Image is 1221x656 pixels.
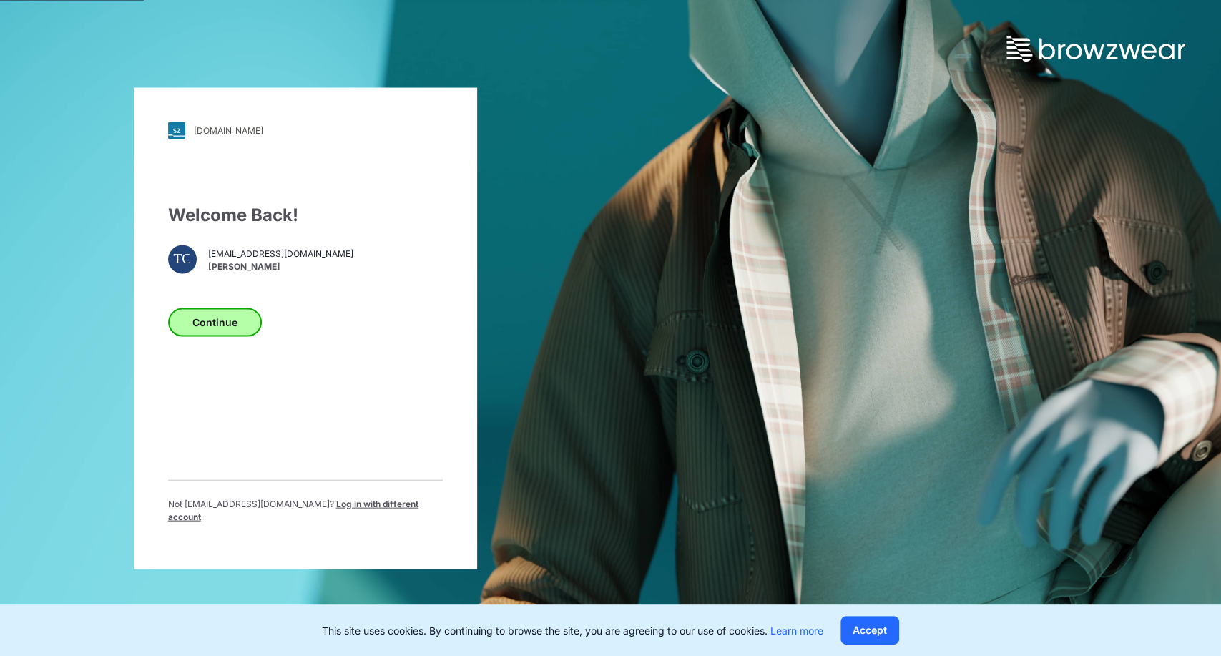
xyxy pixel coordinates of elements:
[770,625,823,637] a: Learn more
[168,497,443,523] p: Not [EMAIL_ADDRESS][DOMAIN_NAME] ?
[168,308,262,336] button: Continue
[194,125,263,136] div: [DOMAIN_NAME]
[1006,36,1185,62] img: browzwear-logo.73288ffb.svg
[208,260,353,273] span: [PERSON_NAME]
[168,122,443,139] a: [DOMAIN_NAME]
[168,202,443,227] div: Welcome Back!
[168,122,185,139] img: svg+xml;base64,PHN2ZyB3aWR0aD0iMjgiIGhlaWdodD0iMjgiIHZpZXdCb3g9IjAgMCAyOCAyOCIgZmlsbD0ibm9uZSIgeG...
[322,623,823,638] p: This site uses cookies. By continuing to browse the site, you are agreeing to our use of cookies.
[208,248,353,260] span: [EMAIL_ADDRESS][DOMAIN_NAME]
[840,616,899,645] button: Accept
[168,245,197,273] div: TC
